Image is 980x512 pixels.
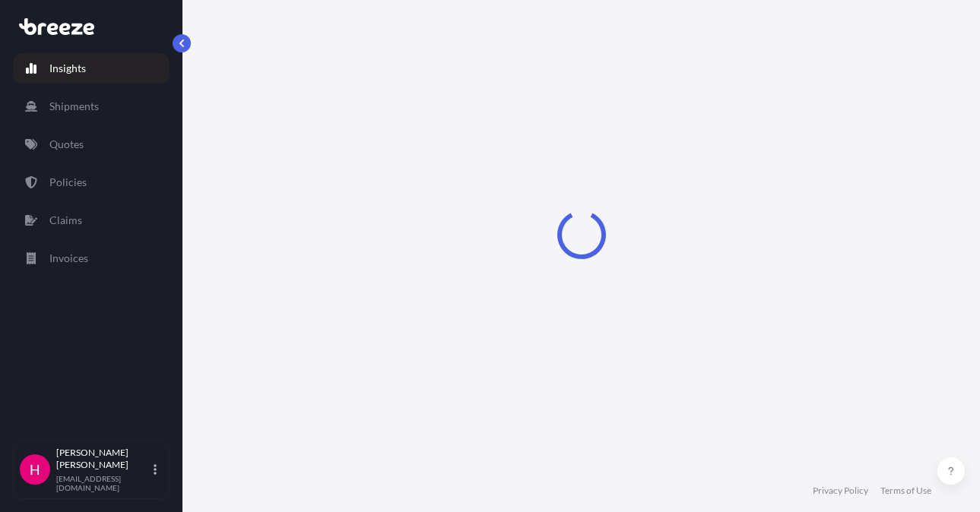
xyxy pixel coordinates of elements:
[880,485,931,497] a: Terms of Use
[13,53,170,84] a: Insights
[13,91,170,122] a: Shipments
[30,462,40,477] span: H
[56,474,151,492] p: [EMAIL_ADDRESS][DOMAIN_NAME]
[49,213,82,228] p: Claims
[13,167,170,198] a: Policies
[13,129,170,160] a: Quotes
[56,447,151,471] p: [PERSON_NAME] [PERSON_NAME]
[49,99,99,114] p: Shipments
[13,243,170,273] a: Invoices
[49,175,87,190] p: Policies
[49,137,84,152] p: Quotes
[813,485,868,497] a: Privacy Policy
[49,251,88,266] p: Invoices
[13,205,170,235] a: Claims
[49,61,86,76] p: Insights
